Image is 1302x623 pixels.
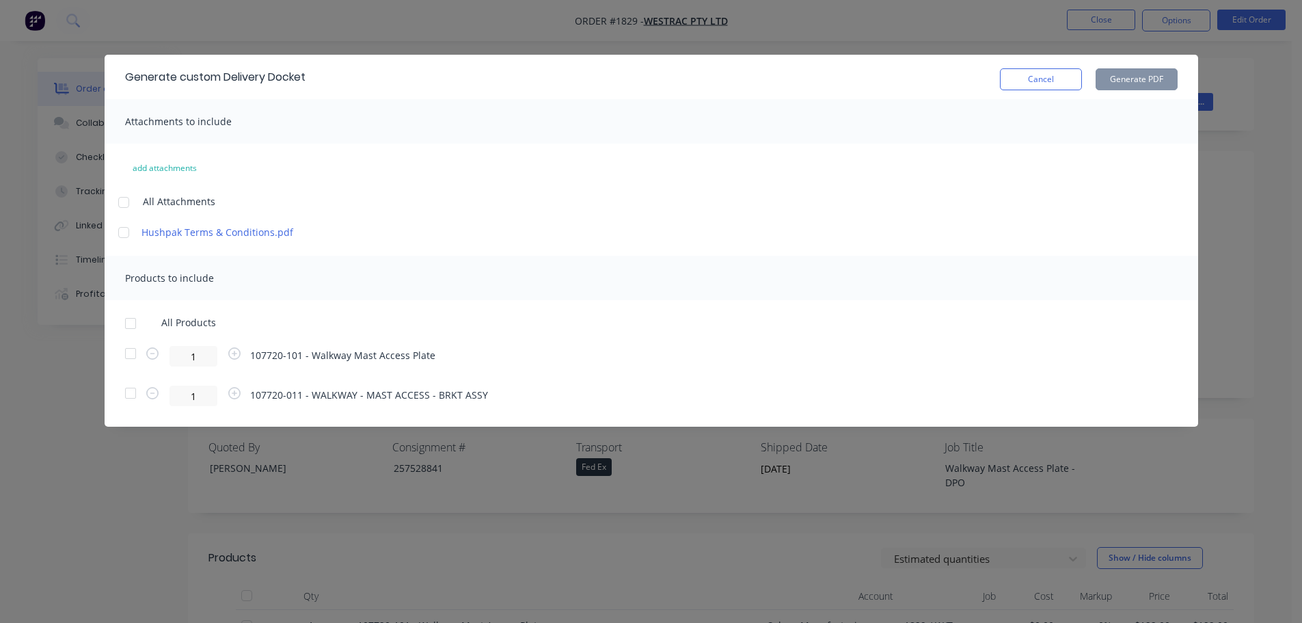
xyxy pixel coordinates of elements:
button: Generate PDF [1096,68,1178,90]
button: Cancel [1000,68,1082,90]
a: Hushpak Terms & Conditions.pdf [141,225,381,239]
button: add attachments [118,157,211,179]
span: 107720-011 - WALKWAY - MAST ACCESS - BRKT ASSY [250,388,488,402]
span: All Attachments [143,194,215,209]
span: Attachments to include [125,115,232,128]
iframe: Intercom live chat [1256,576,1288,609]
div: Generate custom Delivery Docket [125,69,306,85]
span: 107720-101 - Walkway Mast Access Plate [250,348,435,362]
span: All Products [161,315,225,330]
span: Products to include [125,271,214,284]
